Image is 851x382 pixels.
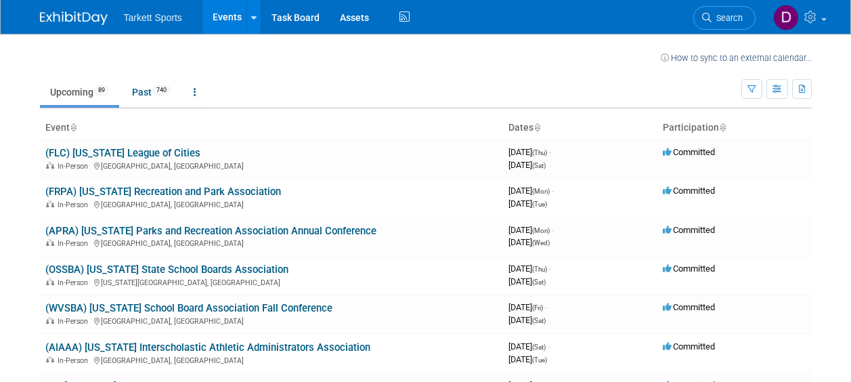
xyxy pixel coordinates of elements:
[508,263,551,274] span: [DATE]
[40,116,503,140] th: Event
[46,200,54,207] img: In-Person Event
[45,198,498,209] div: [GEOGRAPHIC_DATA], [GEOGRAPHIC_DATA]
[661,53,812,63] a: How to sync to an external calendar...
[503,116,657,140] th: Dates
[532,356,547,364] span: (Tue)
[663,341,715,352] span: Committed
[663,147,715,157] span: Committed
[46,356,54,363] img: In-Person Event
[663,302,715,312] span: Committed
[46,239,54,246] img: In-Person Event
[152,85,171,95] span: 740
[532,317,546,324] span: (Sat)
[508,315,546,325] span: [DATE]
[58,162,92,171] span: In-Person
[45,186,281,198] a: (FRPA) [US_STATE] Recreation and Park Association
[508,198,547,209] span: [DATE]
[549,147,551,157] span: -
[94,85,109,95] span: 89
[45,263,288,276] a: (OSSBA) [US_STATE] State School Boards Association
[58,239,92,248] span: In-Person
[508,225,554,235] span: [DATE]
[773,5,799,30] img: Doug Wilson
[532,227,550,234] span: (Mon)
[508,276,546,286] span: [DATE]
[46,317,54,324] img: In-Person Event
[124,12,182,23] span: Tarkett Sports
[508,147,551,157] span: [DATE]
[532,188,550,195] span: (Mon)
[548,341,550,352] span: -
[45,225,376,237] a: (APRA) [US_STATE] Parks and Recreation Association Annual Conference
[532,162,546,169] span: (Sat)
[45,354,498,365] div: [GEOGRAPHIC_DATA], [GEOGRAPHIC_DATA]
[58,200,92,209] span: In-Person
[45,341,370,354] a: (AIAAA) [US_STATE] Interscholastic Athletic Administrators Association
[508,160,546,170] span: [DATE]
[663,263,715,274] span: Committed
[719,122,726,133] a: Sort by Participation Type
[46,278,54,285] img: In-Person Event
[545,302,547,312] span: -
[532,200,547,208] span: (Tue)
[58,278,92,287] span: In-Person
[70,122,77,133] a: Sort by Event Name
[508,186,554,196] span: [DATE]
[532,239,550,247] span: (Wed)
[58,356,92,365] span: In-Person
[552,225,554,235] span: -
[532,343,546,351] span: (Sat)
[45,276,498,287] div: [US_STATE][GEOGRAPHIC_DATA], [GEOGRAPHIC_DATA]
[663,186,715,196] span: Committed
[58,317,92,326] span: In-Person
[532,304,543,312] span: (Fri)
[532,278,546,286] span: (Sat)
[508,237,550,247] span: [DATE]
[45,302,332,314] a: (WVSBA) [US_STATE] School Board Association Fall Conference
[122,79,181,105] a: Past740
[532,149,547,156] span: (Thu)
[45,147,200,159] a: (FLC) [US_STATE] League of Cities
[532,266,547,273] span: (Thu)
[552,186,554,196] span: -
[45,160,498,171] div: [GEOGRAPHIC_DATA], [GEOGRAPHIC_DATA]
[508,302,547,312] span: [DATE]
[40,79,119,105] a: Upcoming89
[712,13,743,23] span: Search
[693,6,756,30] a: Search
[508,341,550,352] span: [DATE]
[508,354,547,364] span: [DATE]
[663,225,715,235] span: Committed
[45,315,498,326] div: [GEOGRAPHIC_DATA], [GEOGRAPHIC_DATA]
[45,237,498,248] div: [GEOGRAPHIC_DATA], [GEOGRAPHIC_DATA]
[533,122,540,133] a: Sort by Start Date
[657,116,812,140] th: Participation
[46,162,54,169] img: In-Person Event
[40,12,108,25] img: ExhibitDay
[549,263,551,274] span: -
